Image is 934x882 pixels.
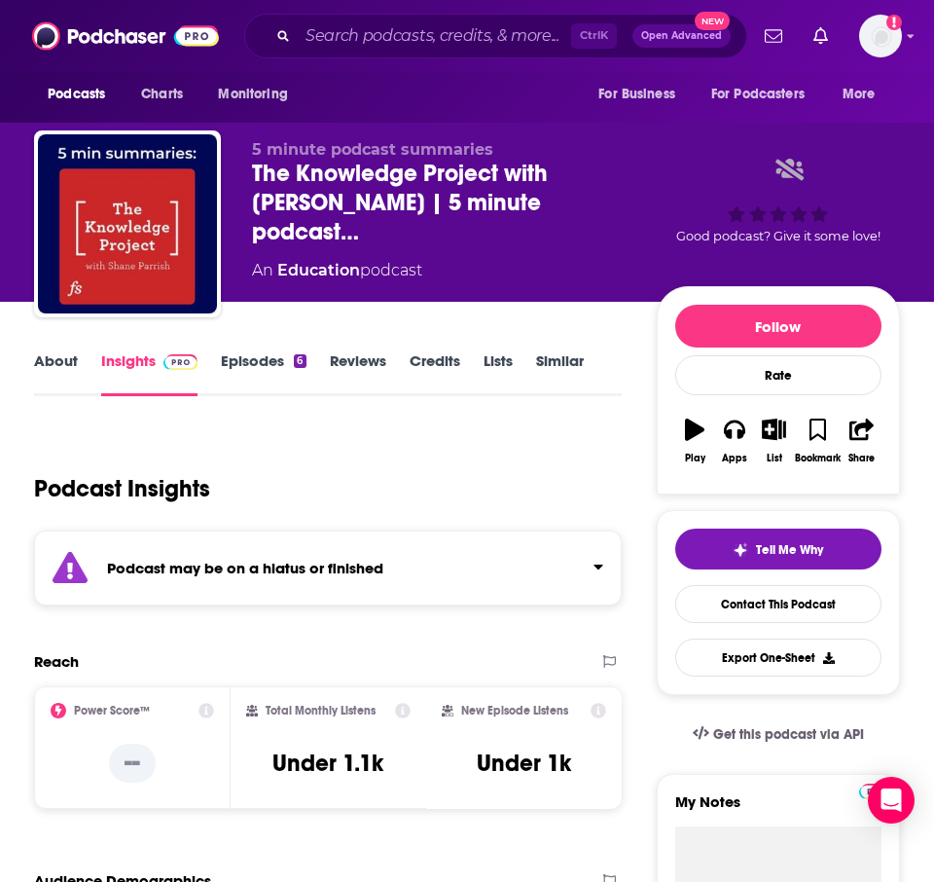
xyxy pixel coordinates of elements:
button: List [754,406,794,476]
button: Share [842,406,881,476]
h3: Under 1.1k [272,749,383,778]
div: Play [685,453,705,464]
span: Logged in as WE_Broadcast [859,15,902,57]
div: Share [848,453,875,464]
strong: Podcast may be on a hiatus or finished [107,559,383,577]
div: Open Intercom Messenger [868,777,915,824]
label: My Notes [675,792,881,827]
span: Good podcast? Give it some love! [676,229,880,243]
button: Bookmark [794,406,842,476]
button: open menu [699,76,833,113]
button: open menu [829,76,900,113]
span: 5 minute podcast summaries [252,140,493,159]
button: tell me why sparkleTell Me Why [675,529,881,570]
h2: Total Monthly Listens [266,704,376,717]
div: 6 [294,354,305,368]
p: -- [109,744,156,783]
h2: Reach [34,652,79,671]
button: Play [675,406,715,476]
button: open menu [585,76,700,113]
span: Charts [141,81,183,108]
a: InsightsPodchaser Pro [101,351,198,396]
button: Apps [715,406,755,476]
div: List [767,453,782,464]
h1: Podcast Insights [34,474,210,503]
button: Follow [675,305,881,348]
button: Show profile menu [859,15,902,57]
h3: Under 1k [477,749,571,778]
div: Apps [722,453,747,464]
svg: Add a profile image [886,15,902,30]
button: Export One-Sheet [675,639,881,677]
a: Charts [128,76,195,113]
button: open menu [204,76,312,113]
a: Episodes6 [221,351,305,396]
button: Open AdvancedNew [632,24,731,48]
img: Podchaser Pro [859,784,893,799]
span: Tell Me Why [756,542,823,558]
div: Bookmark [795,453,841,464]
span: Ctrl K [571,23,617,49]
span: New [695,12,730,30]
input: Search podcasts, credits, & more... [298,20,571,52]
a: Show notifications dropdown [757,19,790,53]
section: Click to expand status details [34,531,622,606]
img: User Profile [859,15,902,57]
a: About [34,351,78,396]
a: Lists [484,351,513,396]
img: tell me why sparkle [733,542,748,558]
a: Education [277,261,360,279]
a: Show notifications dropdown [806,19,836,53]
a: Credits [410,351,460,396]
span: Monitoring [218,81,287,108]
span: More [843,81,876,108]
div: Rate [675,355,881,395]
span: Open Advanced [641,31,722,41]
h2: New Episode Listens [461,704,568,717]
span: For Business [598,81,675,108]
a: Contact This Podcast [675,585,881,623]
span: Podcasts [48,81,105,108]
a: Reviews [330,351,386,396]
button: open menu [34,76,130,113]
span: For Podcasters [711,81,805,108]
a: Pro website [859,781,893,799]
div: An podcast [252,259,422,282]
img: Podchaser - Follow, Share and Rate Podcasts [32,18,219,55]
div: Search podcasts, credits, & more... [244,14,747,58]
div: Good podcast? Give it some love! [657,140,900,261]
a: Similar [536,351,584,396]
a: Get this podcast via API [677,711,880,758]
img: The Knowledge Project with Shane Parrish | 5 minute podcast summary [38,134,217,313]
span: Get this podcast via API [713,726,864,743]
img: Podchaser Pro [163,354,198,370]
h2: Power Score™ [74,704,150,717]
